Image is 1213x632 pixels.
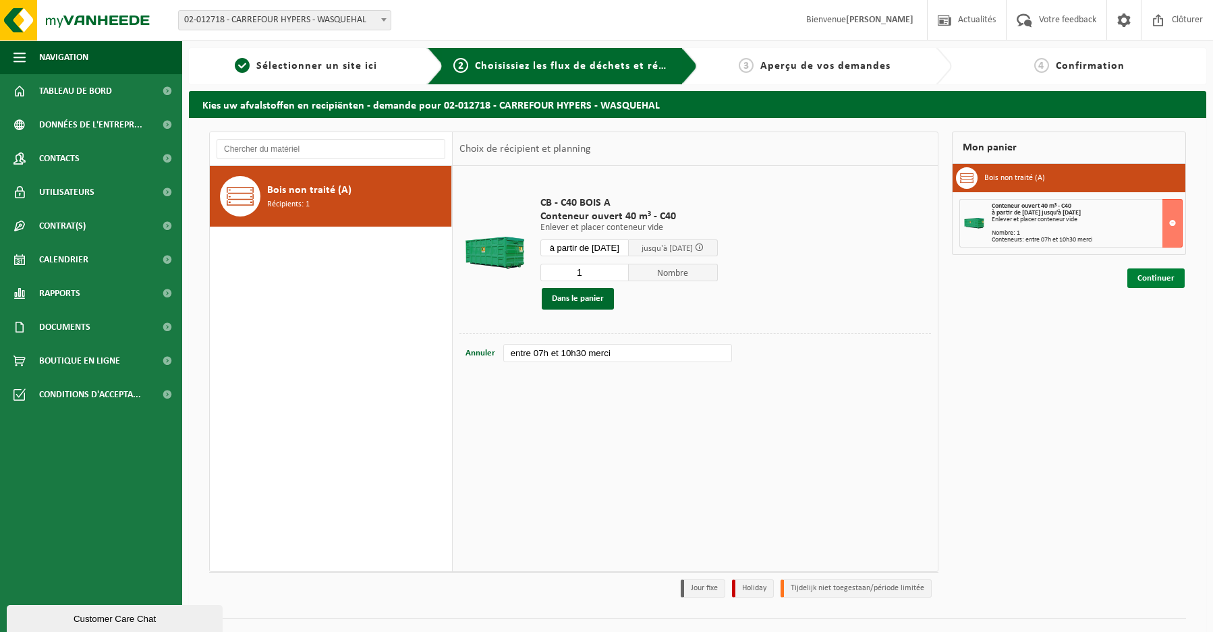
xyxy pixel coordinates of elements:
[464,344,497,363] button: Annuler
[846,15,913,25] strong: [PERSON_NAME]
[256,61,377,71] span: Sélectionner un site ici
[453,132,598,166] div: Choix de récipient et planning
[466,349,495,357] span: Annuler
[39,310,90,344] span: Documents
[267,182,351,198] span: Bois non traité (A)
[196,58,416,74] a: 1Sélectionner un site ici
[732,579,774,598] li: Holiday
[540,223,718,233] p: Enlever et placer conteneur vide
[760,61,891,71] span: Aperçu de vos demandes
[992,209,1081,217] strong: à partir de [DATE] jusqu'à [DATE]
[189,91,1206,117] h2: Kies uw afvalstoffen en recipiënten - demande pour 02-012718 - CARREFOUR HYPERS - WASQUEHAL
[952,132,1186,164] div: Mon panier
[681,579,725,598] li: Jour fixe
[178,10,391,30] span: 02-012718 - CARREFOUR HYPERS - WASQUEHAL
[39,378,141,411] span: Conditions d'accepta...
[39,175,94,209] span: Utilisateurs
[7,602,225,632] iframe: chat widget
[39,40,88,74] span: Navigation
[992,230,1182,237] div: Nombre: 1
[629,264,718,281] span: Nombre
[235,58,250,73] span: 1
[992,202,1071,210] span: Conteneur ouvert 40 m³ - C40
[39,142,80,175] span: Contacts
[1034,58,1049,73] span: 4
[542,288,614,310] button: Dans le panier
[984,167,1045,189] h3: Bois non traité (A)
[503,344,733,362] input: par exemple C10-005
[39,74,112,108] span: Tableau de bord
[267,198,310,211] span: Récipients: 1
[992,217,1182,223] div: Enlever et placer conteneur vide
[39,108,142,142] span: Données de l'entrepr...
[39,209,86,243] span: Contrat(s)
[217,139,445,159] input: Chercher du matériel
[540,196,718,210] span: CB - C40 BOIS A
[739,58,754,73] span: 3
[1056,61,1125,71] span: Confirmation
[453,58,468,73] span: 2
[210,166,452,227] button: Bois non traité (A) Récipients: 1
[179,11,391,30] span: 02-012718 - CARREFOUR HYPERS - WASQUEHAL
[642,244,693,253] span: jusqu'à [DATE]
[39,344,120,378] span: Boutique en ligne
[540,210,718,223] span: Conteneur ouvert 40 m³ - C40
[540,239,629,256] input: Sélectionnez date
[992,237,1182,243] div: Conteneurs: entre 07h et 10h30 merci
[39,243,88,277] span: Calendrier
[781,579,932,598] li: Tijdelijk niet toegestaan/période limitée
[1127,268,1185,288] a: Continuer
[39,277,80,310] span: Rapports
[475,61,700,71] span: Choisissiez les flux de déchets et récipients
